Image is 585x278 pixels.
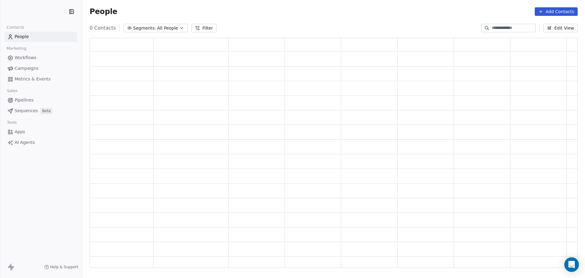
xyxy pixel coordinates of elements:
[5,95,77,105] a: Pipelines
[4,23,27,32] span: Contacts
[15,97,34,103] span: Pipelines
[44,265,78,269] a: Help & Support
[15,129,25,135] span: Apps
[191,24,217,32] button: Filter
[4,86,20,95] span: Sales
[50,265,78,269] span: Help & Support
[4,44,29,53] span: Marketing
[90,24,116,32] span: 0 Contacts
[5,74,77,84] a: Metrics & Events
[5,53,77,63] a: Workflows
[15,65,38,72] span: Campaigns
[40,108,52,114] span: Beta
[90,7,117,16] span: People
[15,108,38,114] span: Sequences
[5,106,77,116] a: SequencesBeta
[5,137,77,148] a: AI Agents
[4,118,19,127] span: Tools
[15,76,51,82] span: Metrics & Events
[157,25,178,31] span: All People
[5,63,77,73] a: Campaigns
[5,127,77,137] a: Apps
[535,7,578,16] button: Add Contacts
[133,25,156,31] span: Segments:
[5,32,77,42] a: People
[15,139,35,146] span: AI Agents
[543,24,578,32] button: Edit View
[564,257,579,272] div: Open Intercom Messenger
[15,34,29,40] span: People
[15,55,37,61] span: Workflows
